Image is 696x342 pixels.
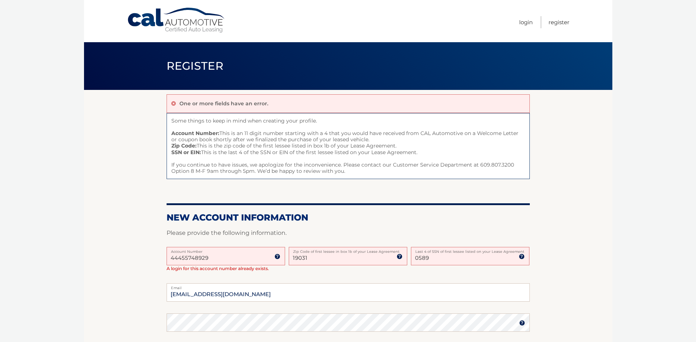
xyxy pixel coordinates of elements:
a: Register [549,16,569,28]
input: SSN or EIN (last 4 digits only) [411,247,529,265]
strong: SSN or EIN: [171,149,201,156]
input: Account Number [167,247,285,265]
a: Cal Automotive [127,7,226,33]
label: Email [167,283,530,289]
input: Email [167,283,530,302]
img: tooltip.svg [274,254,280,259]
p: One or more fields have an error. [179,100,268,107]
strong: Zip Code: [171,142,197,149]
img: tooltip.svg [397,254,402,259]
label: Last 4 of SSN of first lessee listed on your Lease Agreement [411,247,529,253]
span: A login for this account number already exists. [167,266,269,271]
label: Zip Code of first lessee in box 1b of your Lease Agreement [289,247,407,253]
p: Please provide the following information. [167,228,530,238]
span: Some things to keep in mind when creating your profile. This is an 11 digit number starting with ... [167,113,530,179]
input: Zip Code [289,247,407,265]
h2: New Account Information [167,212,530,223]
span: Register [167,59,224,73]
label: Account Number [167,247,285,253]
img: tooltip.svg [519,254,525,259]
img: tooltip.svg [519,320,525,326]
a: Login [519,16,533,28]
strong: Account Number: [171,130,219,137]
